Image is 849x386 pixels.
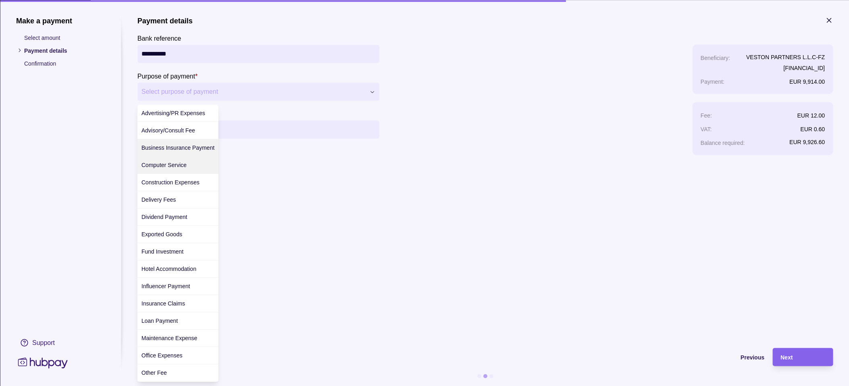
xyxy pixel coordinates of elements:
[141,318,178,324] span: Loan Payment
[141,214,187,220] span: Dividend Payment
[141,231,182,237] span: Exported Goods
[141,352,183,359] span: Office Expenses
[141,248,183,255] span: Fund Investment
[141,179,199,186] span: Construction Expenses
[141,196,176,203] span: Delivery Fees
[141,335,197,341] span: Maintenance Expense
[141,266,196,272] span: Hotel Accommodation
[141,110,205,116] span: Advertising/PR Expenses
[141,300,185,307] span: Insurance Claims
[141,127,195,134] span: Advisory/Consult Fee
[141,144,214,151] span: Business Insurance Payment
[141,162,187,168] span: Computer Service
[141,283,190,289] span: Influencer Payment
[141,369,167,376] span: Other Fee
